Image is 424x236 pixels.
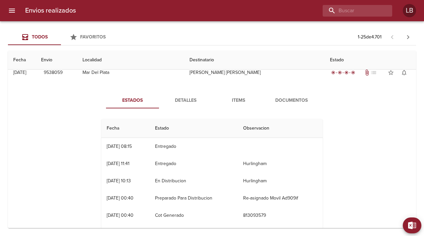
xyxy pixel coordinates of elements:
td: Cot Generado [150,207,238,224]
th: Estado [325,51,416,70]
span: radio_button_checked [331,71,335,75]
td: [PERSON_NAME] [PERSON_NAME] [184,61,325,85]
span: Todos [32,34,48,40]
th: Estado [150,119,238,138]
span: radio_button_checked [344,71,348,75]
button: Exportar Excel [403,217,421,233]
span: Favoritos [80,34,106,40]
div: Entregado [330,69,356,76]
th: Fecha [8,51,36,70]
div: [DATE] 11:41 [107,161,130,166]
th: Fecha [101,119,150,138]
p: 1 - 25 de 4.701 [358,34,382,40]
span: Pagina siguiente [400,29,416,45]
td: Mar Del Plata [77,61,184,85]
h6: Envios realizados [25,5,76,16]
td: En Distribucion [150,172,238,190]
div: [DATE] 00:40 [107,212,133,218]
input: buscar [323,5,381,17]
div: Tabs detalle de guia [106,92,318,108]
div: [DATE] 08:15 [107,144,132,149]
span: radio_button_checked [338,71,342,75]
span: star_border [388,69,394,76]
div: Abrir información de usuario [403,4,416,17]
td: Re-asignado Movil Ad909if [238,190,323,207]
span: Items [216,96,261,105]
div: LB [403,4,416,17]
span: No tiene pedido asociado [370,69,377,76]
th: Observacion [238,119,323,138]
div: [DATE] 10:13 [107,178,131,184]
span: Estados [110,96,155,105]
div: [DATE] [13,70,26,75]
button: menu [4,3,20,19]
span: Pagina anterior [384,33,400,40]
div: [DATE] 00:40 [107,195,133,201]
td: 813093579 [238,207,323,224]
div: Tabs Envios [8,29,114,45]
button: 9538059 [41,67,65,79]
th: Localidad [77,51,184,70]
span: notifications_none [401,69,407,76]
span: Documentos [269,96,314,105]
td: Entregado [150,155,238,172]
th: Destinatario [184,51,325,70]
td: Hurlingham [238,155,323,172]
span: 9538059 [44,69,63,77]
td: Preparado Para Distribucion [150,190,238,207]
span: radio_button_checked [351,71,355,75]
th: Envio [36,51,77,70]
td: Entregado [150,138,238,155]
td: Hurlingham [238,172,323,190]
span: Detalles [163,96,208,105]
span: Tiene documentos adjuntos [364,69,370,76]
